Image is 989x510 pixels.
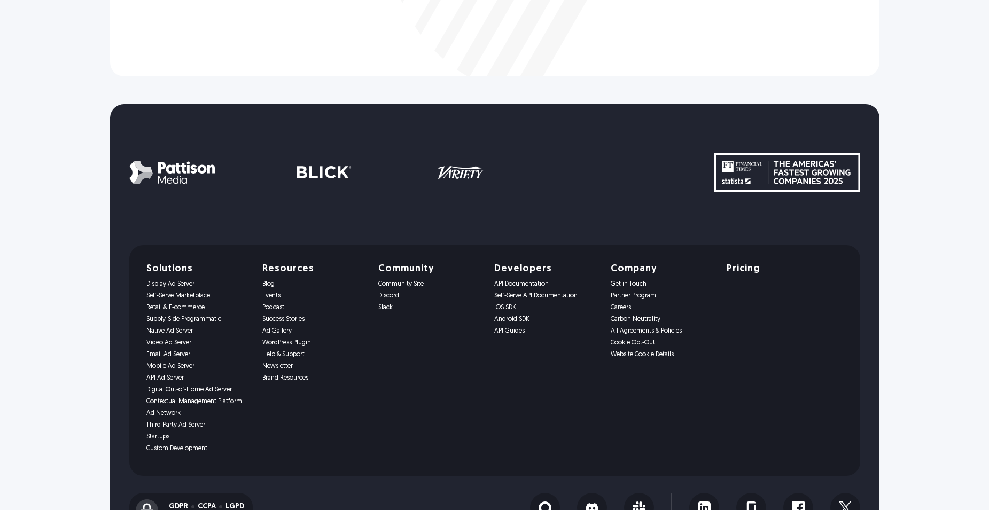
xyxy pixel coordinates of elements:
a: Brand Resources [262,374,365,382]
a: Blog [262,280,365,288]
a: iOS SDK [494,304,597,311]
a: Carbon Neutrality [611,316,714,323]
a: Newsletter [262,363,365,370]
a: Startups [146,433,250,441]
a: WordPress Plugin [262,339,365,347]
a: Supply-Side Programmatic [146,316,250,323]
a: Self-Serve API Documentation [494,292,597,300]
a: Discord [378,292,481,300]
a: Cookie Opt-Out [611,339,714,347]
a: Native Ad Server [146,327,250,335]
a: Careers [611,304,714,311]
a: Mobile Ad Server [146,363,250,370]
a: Help & Support [262,351,365,358]
a: Events [262,292,365,300]
a: Self-Serve Marketplace [146,292,250,300]
a: Success Stories [262,316,365,323]
a: Get in Touch [611,280,714,288]
a: Community Site [378,280,481,288]
a: Slack [378,304,481,311]
a: Website Cookie Details [611,351,714,358]
a: Digital Out-of-Home Ad Server [146,386,250,394]
h5: Developers [494,264,597,274]
h5: Solutions [146,264,250,274]
a: Ad Network [146,410,250,417]
h5: Company [611,264,714,274]
a: API Documentation [494,280,597,288]
a: All Agreements & Policies [611,327,714,335]
a: Contextual Management Platform [146,398,250,405]
a: Android SDK [494,316,597,323]
a: API Ad Server [146,374,250,382]
a: Retail & E-commerce [146,304,250,311]
a: Ad Gallery [262,327,365,335]
a: Email Ad Server [146,351,250,358]
a: API Guides [494,327,597,335]
h5: Pricing [727,264,760,274]
h5: Resources [262,264,365,274]
h5: Community [378,264,481,274]
a: Pricing [727,264,830,274]
a: Podcast [262,304,365,311]
a: Display Ad Server [146,280,250,288]
a: Custom Development [146,445,250,452]
a: Third-Party Ad Server [146,421,250,429]
a: Video Ad Server [146,339,250,347]
a: Partner Program [611,292,714,300]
